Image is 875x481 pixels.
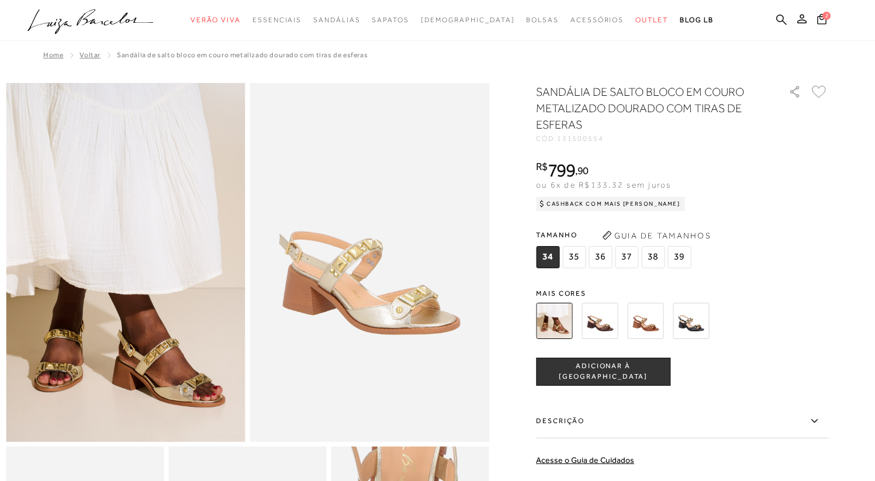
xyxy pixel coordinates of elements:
span: Sandálias [313,16,360,24]
span: Verão Viva [191,16,241,24]
a: noSubCategoriesText [253,9,302,31]
span: SANDÁLIA DE SALTO BLOCO EM COURO METALIZADO DOURADO COM TIRAS DE ESFERAS [117,51,368,59]
span: 35 [562,246,586,268]
div: CÓD: [536,135,770,142]
span: 90 [577,164,589,177]
span: 38 [641,246,665,268]
span: Mais cores [536,290,828,297]
span: Essenciais [253,16,302,24]
span: Tamanho [536,226,694,244]
span: [DEMOGRAPHIC_DATA] [421,16,515,24]
a: Voltar [79,51,101,59]
a: noSubCategoriesText [372,9,409,31]
a: noSubCategoriesText [313,9,360,31]
span: 799 [548,160,575,181]
img: SANDÁLIA DE SALTO BLOCO MÉDIO EM COURO CAFÉ COM TIRAS DE ESFERAS [582,303,618,339]
span: Acessórios [570,16,624,24]
img: SANDÁLIA DE SALTO BLOCO MÉDIO EM COURO CASTANHO COM TIRAS DE ESFERAS [627,303,663,339]
span: Outlet [635,16,668,24]
a: Home [43,51,63,59]
label: Descrição [536,404,828,438]
a: Acesse o Guia de Cuidados [536,455,634,465]
span: 36 [589,246,612,268]
img: SANDÁLIA DE SALTO BLOCO MÉDIO EM COURO PRETO COM TIRAS DE ESFERAS [673,303,709,339]
span: BLOG LB [680,16,714,24]
a: noSubCategoriesText [635,9,668,31]
a: BLOG LB [680,9,714,31]
button: ADICIONAR À [GEOGRAPHIC_DATA] [536,358,670,386]
span: 2 [822,12,831,20]
a: noSubCategoriesText [570,9,624,31]
span: ou 6x de R$133,32 sem juros [536,180,671,189]
img: image [6,83,245,442]
img: image [250,83,490,442]
span: Sapatos [372,16,409,24]
button: Guia de Tamanhos [598,226,715,245]
span: 34 [536,246,559,268]
a: noSubCategoriesText [421,9,515,31]
span: ADICIONAR À [GEOGRAPHIC_DATA] [537,361,670,382]
i: , [575,165,589,176]
span: 131500554 [557,134,604,143]
a: noSubCategoriesText [526,9,559,31]
span: 39 [668,246,691,268]
i: R$ [536,161,548,172]
button: 2 [814,13,830,29]
a: noSubCategoriesText [191,9,241,31]
h1: SANDÁLIA DE SALTO BLOCO EM COURO METALIZADO DOURADO COM TIRAS DE ESFERAS [536,84,755,133]
img: SANDÁLIA DE SALTO BLOCO EM COURO METALIZADO DOURADO COM TIRAS DE ESFERAS [536,303,572,339]
span: 37 [615,246,638,268]
div: Cashback com Mais [PERSON_NAME] [536,197,685,211]
span: Bolsas [526,16,559,24]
